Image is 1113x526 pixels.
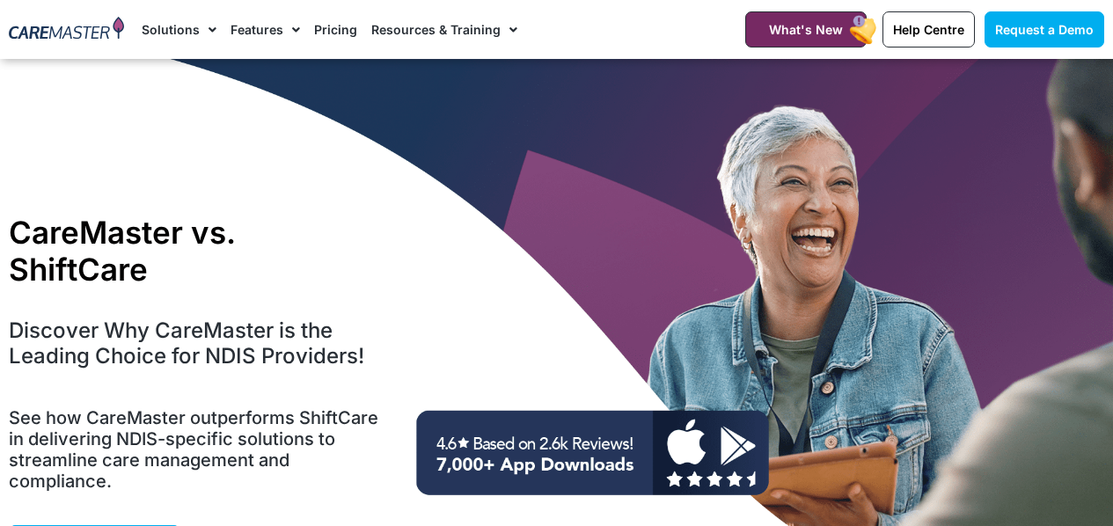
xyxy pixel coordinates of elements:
span: What's New [769,22,843,37]
h1: CareMaster vs. ShiftCare [9,214,381,288]
span: Help Centre [893,22,964,37]
a: What's New [745,11,867,47]
a: Help Centre [882,11,975,47]
h4: Discover Why CareMaster is the Leading Choice for NDIS Providers! [9,318,381,369]
h5: See how CareMaster outperforms ShiftCare in delivering NDIS-specific solutions to streamline care... [9,407,381,492]
a: Request a Demo [985,11,1104,47]
img: CareMaster Logo [9,17,124,42]
span: Request a Demo [995,22,1094,37]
